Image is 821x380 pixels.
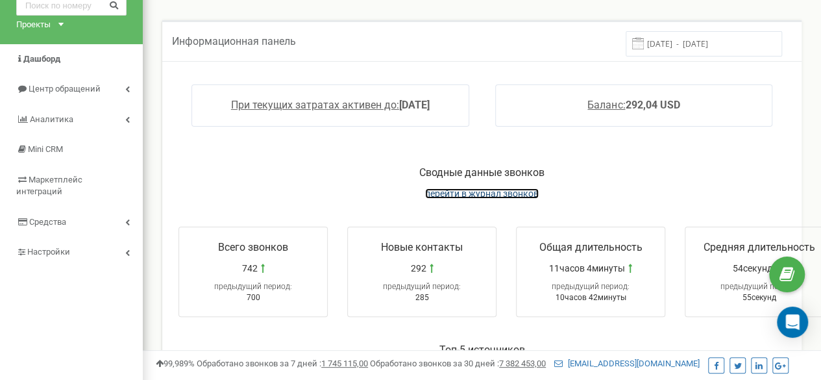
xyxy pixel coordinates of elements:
[381,241,463,253] span: Новые контакты
[156,359,195,368] span: 99,989%
[587,99,680,111] a: Баланс:292,04 USD
[777,307,808,338] div: Open Intercom Messenger
[321,359,368,368] u: 1 745 115,00
[720,282,798,291] span: предыдущий период:
[549,262,625,275] span: 11часов 4минуты
[23,54,60,64] span: Дашборд
[16,175,82,197] span: Маркетплейс интеграций
[539,241,643,253] span: Общая длительность
[733,262,779,275] span: 54секунды
[28,144,63,154] span: Mini CRM
[16,19,51,31] div: Проекты
[29,84,101,94] span: Центр обращений
[425,188,539,199] a: перейти в журнал звонков
[383,282,461,291] span: предыдущий период:
[214,282,292,291] span: предыдущий период:
[552,282,630,291] span: предыдущий период:
[29,217,66,227] span: Средства
[242,262,258,275] span: 742
[411,262,426,275] span: 292
[27,247,70,257] span: Настройки
[439,344,525,356] span: Toп-5 источников
[587,99,625,111] span: Баланс:
[197,359,368,368] span: Обработано звонков за 7 дней :
[231,99,430,111] a: При текущих затратах активен до:[DATE]
[419,166,545,179] span: Сводные данные звонков
[556,293,626,302] span: 10часов 42минуты
[499,359,546,368] u: 7 382 453,00
[704,241,815,253] span: Средняя длительность
[415,293,429,302] span: 285
[247,293,260,302] span: 700
[30,114,73,124] span: Аналитика
[231,99,399,111] span: При текущих затратах активен до:
[742,293,776,302] span: 55секунд
[370,359,546,368] span: Обработано звонков за 30 дней :
[554,359,700,368] a: [EMAIL_ADDRESS][DOMAIN_NAME]
[172,35,296,47] span: Информационная панель
[218,241,288,253] span: Всего звонков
